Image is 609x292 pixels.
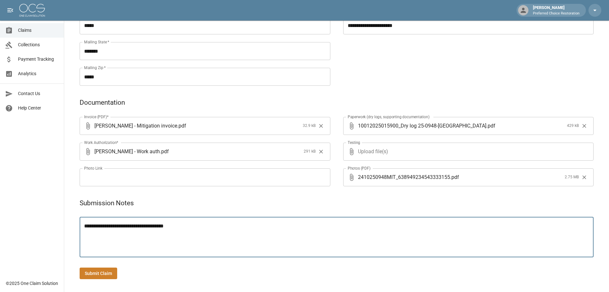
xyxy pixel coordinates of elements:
button: Submit Claim [80,268,117,279]
span: Claims [18,27,59,34]
span: Collections [18,41,59,48]
label: Invoice (PDF)* [84,114,109,119]
label: Paperwork (dry logs, supporting documentation) [348,114,430,119]
span: Contact Us [18,90,59,97]
span: Help Center [18,105,59,111]
span: 291 kB [304,148,316,155]
button: open drawer [4,4,17,17]
span: . pdf [160,148,169,155]
span: 10012025015900_Dry log 25-0948-[GEOGRAPHIC_DATA] [358,122,486,129]
label: Testing [348,140,360,145]
span: [PERSON_NAME] - Mitigation invoice [94,122,177,129]
label: Mailing Zip [84,65,106,70]
div: [PERSON_NAME] [530,4,582,16]
button: Clear [579,121,589,131]
label: Work Authorization* [84,140,118,145]
button: Clear [579,173,589,182]
span: 429 kB [567,123,579,129]
div: © 2025 One Claim Solution [6,280,58,287]
label: Photo Link [84,165,102,171]
span: 2.75 MB [565,174,579,181]
span: [PERSON_NAME] - Work auth [94,148,160,155]
label: Mailing State [84,39,109,45]
span: . pdf [486,122,495,129]
p: Preferred Choice Restoration [533,11,579,16]
span: Payment Tracking [18,56,59,63]
button: Clear [316,147,326,156]
span: 32.9 kB [303,123,316,129]
button: Clear [316,121,326,131]
span: 2410250948MIT_638949234543333155 [358,173,450,181]
img: ocs-logo-white-transparent.png [19,4,45,17]
span: . pdf [177,122,186,129]
span: . pdf [450,173,459,181]
span: Analytics [18,70,59,77]
label: Photos (PDF) [348,165,370,171]
span: Upload file(s) [358,143,577,161]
